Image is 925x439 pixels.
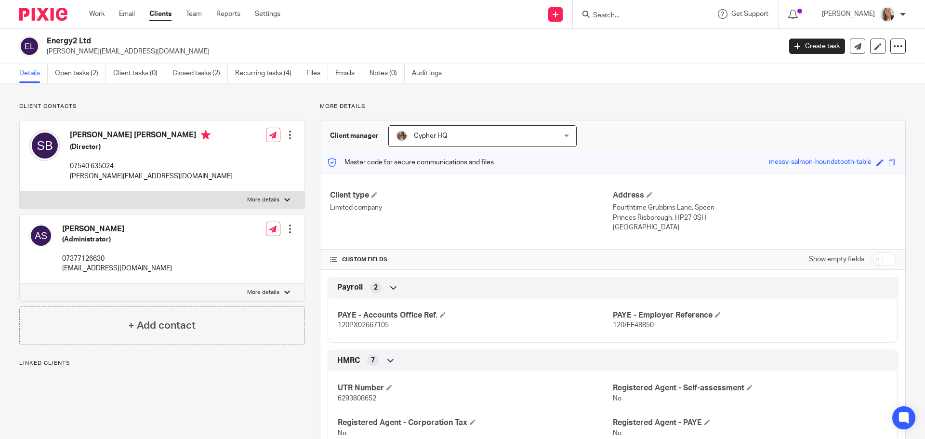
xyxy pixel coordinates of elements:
p: Client contacts [19,103,305,110]
a: Create task [789,39,845,54]
span: 2 [374,283,378,293]
a: Client tasks (0) [113,64,165,83]
a: Work [89,9,105,19]
a: Email [119,9,135,19]
label: Show empty fields [809,254,864,264]
a: Recurring tasks (4) [235,64,299,83]
h4: [PERSON_NAME] [62,224,172,234]
span: No [613,395,621,402]
p: Linked clients [19,359,305,367]
span: HMRC [337,356,360,366]
span: Payroll [337,282,363,293]
h4: PAYE - Accounts Office Ref. [338,310,613,320]
p: [PERSON_NAME][EMAIL_ADDRESS][DOMAIN_NAME] [47,47,775,56]
a: Audit logs [412,64,449,83]
span: Cypher HQ [414,133,448,139]
a: Emails [335,64,362,83]
p: Master code for secure communications and files [328,158,494,167]
span: 120PX02667105 [338,322,389,329]
img: IMG_9257.jpg [880,7,895,22]
a: Notes (0) [370,64,405,83]
p: 07540 635024 [70,161,233,171]
h4: Registered Agent - Self-assessment [613,383,888,393]
img: svg%3E [19,36,40,56]
span: 120/EE48850 [613,322,654,329]
a: Open tasks (2) [55,64,106,83]
h2: Energy2 Ltd [47,36,629,46]
img: A9EA1D9F-5CC4-4D49-85F1-B1749FAF3577.jpeg [396,130,408,142]
span: No [338,430,346,437]
span: No [613,430,621,437]
h4: CUSTOM FIELDS [330,256,613,264]
h4: + Add contact [128,318,196,333]
p: [PERSON_NAME][EMAIL_ADDRESS][DOMAIN_NAME] [70,172,233,181]
a: Team [186,9,202,19]
input: Search [592,12,679,20]
p: [EMAIL_ADDRESS][DOMAIN_NAME] [62,264,172,273]
span: 6293608652 [338,395,376,402]
img: svg%3E [29,224,53,247]
span: 7 [371,356,375,365]
p: [PERSON_NAME] [822,9,875,19]
p: [GEOGRAPHIC_DATA] [613,223,896,232]
h4: Registered Agent - Corporation Tax [338,418,613,428]
h4: PAYE - Employer Reference [613,310,888,320]
p: Fourthtime Grubbins Lane, Speen [613,203,896,213]
img: svg%3E [29,130,60,161]
p: More details [247,196,279,204]
h4: Registered Agent - PAYE [613,418,888,428]
a: Settings [255,9,280,19]
h4: Address [613,190,896,200]
a: Files [306,64,328,83]
a: Closed tasks (2) [172,64,228,83]
a: Clients [149,9,172,19]
a: Details [19,64,48,83]
h3: Client manager [330,131,379,141]
i: Primary [201,130,211,140]
a: Reports [216,9,240,19]
p: Limited company [330,203,613,213]
p: More details [320,103,906,110]
h4: [PERSON_NAME] [PERSON_NAME] [70,130,233,142]
span: Get Support [731,11,768,17]
p: 07377126630 [62,254,172,264]
h4: UTR Number [338,383,613,393]
h5: (Director) [70,142,233,152]
div: messy-salmon-houndstooth-table [769,157,872,168]
p: More details [247,289,279,296]
h5: (Administrator) [62,235,172,244]
h4: Client type [330,190,613,200]
p: Princes Risborough, HP27 0SH [613,213,896,223]
img: Pixie [19,8,67,21]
